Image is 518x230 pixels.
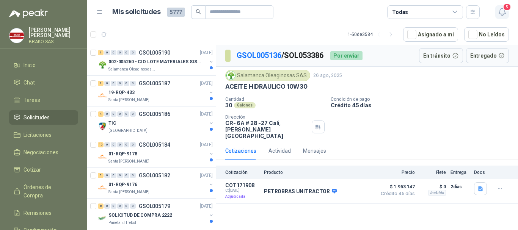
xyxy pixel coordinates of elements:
[200,49,213,56] p: [DATE]
[111,111,116,117] div: 0
[98,111,104,117] div: 4
[225,114,309,120] p: Dirección
[330,51,363,60] div: Por enviar
[167,8,185,17] span: 5777
[377,191,415,196] span: Crédito 45 días
[108,58,203,66] p: 002-005260 - CIO LOTE MATERIALES SISTEMA HIDRAULIC
[104,142,110,147] div: 0
[24,183,71,200] span: Órdenes de Compra
[29,27,78,38] p: [PERSON_NAME] [PERSON_NAME]
[428,190,446,196] div: Incluido
[124,203,129,209] div: 0
[108,212,172,219] p: SOLICITUD DE COMPRA 2222
[130,81,136,86] div: 0
[111,50,116,55] div: 0
[29,39,78,44] p: BRAKO SAS
[124,50,129,55] div: 0
[225,147,256,155] div: Cotizaciones
[130,50,136,55] div: 0
[225,188,259,193] span: C: [DATE]
[24,131,52,139] span: Licitaciones
[98,183,107,192] img: Company Logo
[466,48,509,63] button: Entregado
[108,158,149,164] p: Santa [PERSON_NAME]
[24,96,40,104] span: Tareas
[98,140,214,164] a: 10 0 0 0 0 0 GSOL005184[DATE] Company Logo01-RQP-9178Santa [PERSON_NAME]
[98,50,104,55] div: 1
[227,71,235,80] img: Company Logo
[111,142,116,147] div: 0
[104,173,110,178] div: 0
[98,79,214,103] a: 1 0 0 0 0 0 GSOL005187[DATE] Company Logo19-RQP-433Santa [PERSON_NAME]
[225,182,259,188] p: COT171908
[9,145,78,160] a: Negociaciones
[117,111,123,117] div: 0
[9,110,78,125] a: Solicitudes
[124,173,129,178] div: 0
[130,203,136,209] div: 0
[108,220,136,226] p: Panela El Trébol
[117,142,123,147] div: 0
[225,193,259,200] p: Adjudicada
[225,102,232,108] p: 30
[474,170,489,175] p: Docs
[108,97,149,103] p: Santa [PERSON_NAME]
[200,80,213,87] p: [DATE]
[234,102,256,108] div: Galones
[108,128,148,134] p: [GEOGRAPHIC_DATA]
[124,142,129,147] div: 0
[451,170,469,175] p: Entrega
[139,111,170,117] p: GSOL005186
[130,142,136,147] div: 0
[9,163,78,177] a: Cotizar
[98,142,104,147] div: 10
[9,206,78,220] a: Remisiones
[9,128,78,142] a: Licitaciones
[98,110,214,134] a: 4 0 0 0 0 0 GSOL005186[DATE] Company LogoTIC[GEOGRAPHIC_DATA]
[98,203,104,209] div: 8
[268,147,291,155] div: Actividad
[130,173,136,178] div: 0
[331,97,515,102] p: Condición de pago
[377,182,415,191] span: $ 1.953.147
[9,58,78,72] a: Inicio
[200,172,213,179] p: [DATE]
[98,48,214,72] a: 1 0 0 0 0 0 GSOL005190[DATE] Company Logo002-005260 - CIO LOTE MATERIALES SISTEMA HIDRAULICSalama...
[117,81,123,86] div: 0
[104,81,110,86] div: 0
[200,111,213,118] p: [DATE]
[331,102,515,108] p: Crédito 45 días
[464,27,509,42] button: No Leídos
[24,113,50,122] span: Solicitudes
[139,81,170,86] p: GSOL005187
[303,147,326,155] div: Mensajes
[225,97,325,102] p: Cantidad
[104,111,110,117] div: 0
[117,50,123,55] div: 0
[139,142,170,147] p: GSOL005184
[117,173,123,178] div: 0
[24,61,36,69] span: Inicio
[111,203,116,209] div: 0
[24,166,41,174] span: Cotizar
[225,70,310,81] div: Salamanca Oleaginosas SAS
[264,188,337,195] p: PETROBRAS UNITRACTOR
[403,27,458,42] button: Asignado a mi
[98,171,214,195] a: 5 0 0 0 0 0 GSOL005182[DATE] Company Logo01-RQP-9176Santa [PERSON_NAME]
[98,60,107,69] img: Company Logo
[98,122,107,131] img: Company Logo
[503,3,511,11] span: 5
[419,170,446,175] p: Flete
[392,8,408,16] div: Todas
[108,66,156,72] p: Salamanca Oleaginosas SAS
[419,182,446,191] p: $ 0
[9,93,78,107] a: Tareas
[108,189,149,195] p: Santa [PERSON_NAME]
[139,173,170,178] p: GSOL005182
[9,9,48,18] img: Logo peakr
[111,81,116,86] div: 0
[139,203,170,209] p: GSOL005179
[98,202,214,226] a: 8 0 0 0 0 0 GSOL005179[DATE] Company LogoSOLICITUD DE COMPRA 2222Panela El Trébol
[108,89,135,96] p: 19-RQP-433
[24,148,58,156] span: Negociaciones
